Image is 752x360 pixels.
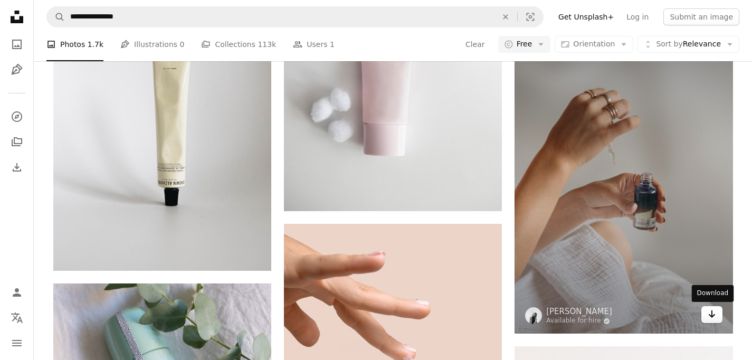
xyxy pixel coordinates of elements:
span: Relevance [656,39,721,50]
span: Orientation [573,40,615,48]
a: Download History [6,157,27,178]
div: Download [692,285,734,302]
button: Orientation [555,36,633,53]
form: Find visuals sitewide [46,6,544,27]
button: Visual search [518,7,543,27]
button: Menu [6,333,27,354]
a: Log in [620,8,655,25]
img: person holding black glass bottle [515,6,732,334]
span: 113k [258,39,276,50]
a: Collections [6,131,27,153]
a: Available for hire [546,317,612,325]
button: Sort byRelevance [637,36,739,53]
a: Log in / Sign up [6,282,27,303]
a: Users 1 [293,27,335,61]
button: Free [498,36,551,53]
button: Clear [465,36,486,53]
span: 1 [330,39,335,50]
a: Home — Unsplash [6,6,27,30]
span: Sort by [656,40,682,48]
button: Clear [494,7,517,27]
span: 0 [180,39,185,50]
a: Photos [6,34,27,55]
button: Search Unsplash [47,7,65,27]
a: Explore [6,106,27,127]
a: Illustrations 0 [120,27,184,61]
span: Free [517,39,532,50]
a: [PERSON_NAME] [546,306,612,317]
a: Get Unsplash+ [552,8,620,25]
img: Go to Mathilde Langevin's profile [525,307,542,324]
a: Collections 113k [201,27,276,61]
button: Language [6,307,27,328]
a: person holding black glass bottle [515,165,732,175]
button: Submit an image [663,8,739,25]
a: Illustrations [6,59,27,80]
a: Download [701,306,722,323]
a: white and black tube bottle [53,102,271,112]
